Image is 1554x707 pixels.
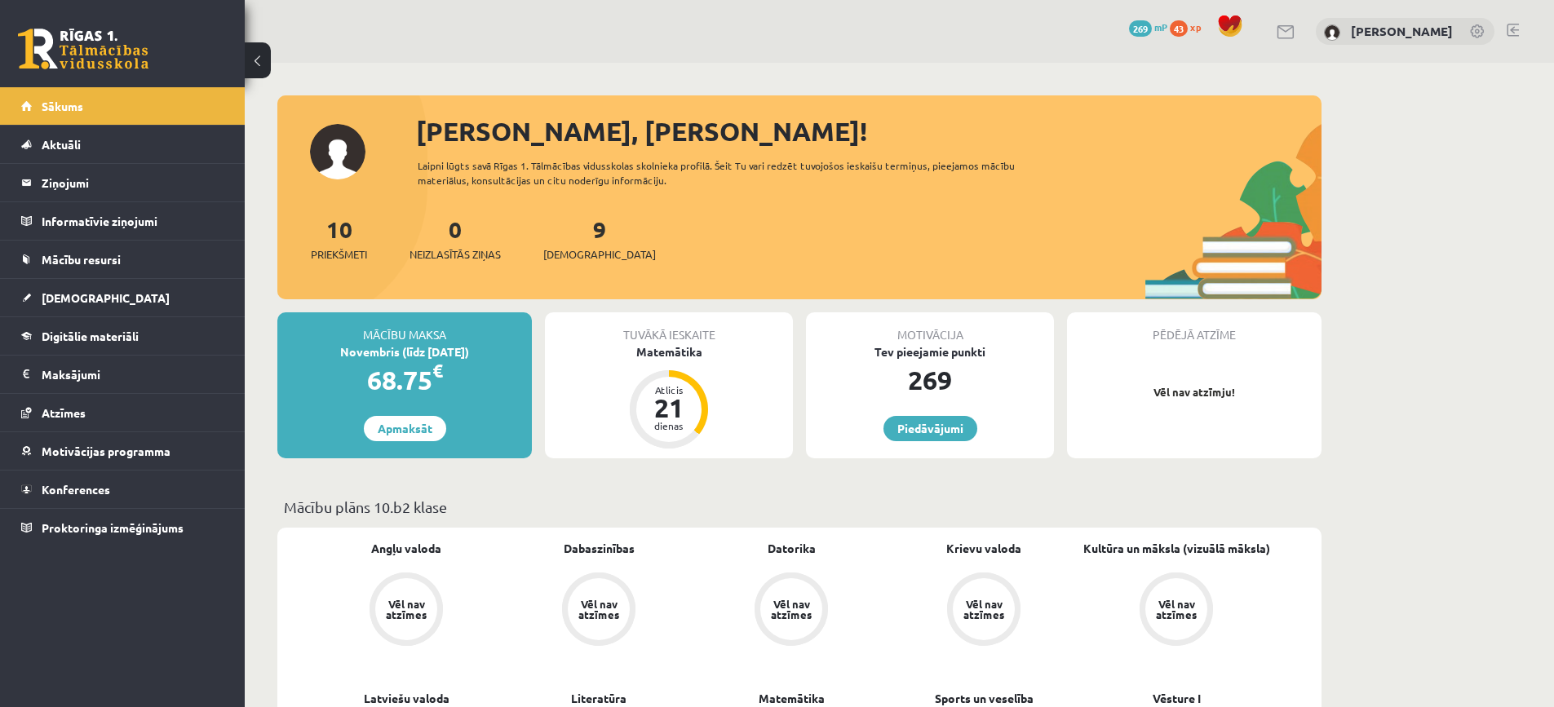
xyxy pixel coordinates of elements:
a: Matemātika [759,690,825,707]
a: Angļu valoda [371,540,441,557]
a: Rīgas 1. Tālmācības vidusskola [18,29,148,69]
a: Kultūra un māksla (vizuālā māksla) [1083,540,1270,557]
a: Vēl nav atzīmes [888,572,1080,649]
div: Motivācija [806,312,1054,343]
div: Tuvākā ieskaite [545,312,793,343]
p: Mācību plāns 10.b2 klase [284,496,1315,518]
a: Vēl nav atzīmes [1080,572,1273,649]
a: Proktoringa izmēģinājums [21,509,224,546]
div: Vēl nav atzīmes [383,599,429,620]
a: Maksājumi [21,356,224,393]
a: Informatīvie ziņojumi [21,202,224,240]
a: Sākums [21,87,224,125]
span: Neizlasītās ziņas [410,246,501,263]
span: Sākums [42,99,83,113]
legend: Ziņojumi [42,164,224,201]
span: Aktuāli [42,137,81,152]
a: Vēl nav atzīmes [695,572,888,649]
span: Mācību resursi [42,252,121,267]
div: Vēl nav atzīmes [768,599,814,620]
a: Literatūra [571,690,626,707]
span: Motivācijas programma [42,444,170,458]
div: Pēdējā atzīme [1067,312,1322,343]
p: Vēl nav atzīmju! [1075,384,1313,400]
span: Proktoringa izmēģinājums [42,520,184,535]
div: Vēl nav atzīmes [961,599,1007,620]
div: [PERSON_NAME], [PERSON_NAME]! [416,112,1322,151]
a: Matemātika Atlicis 21 dienas [545,343,793,451]
div: 21 [644,395,693,421]
div: Matemātika [545,343,793,360]
div: Tev pieejamie punkti [806,343,1054,360]
a: Krievu valoda [946,540,1021,557]
a: Ziņojumi [21,164,224,201]
span: Atzīmes [42,405,86,420]
div: 269 [806,360,1054,400]
div: dienas [644,421,693,431]
a: Konferences [21,471,224,508]
a: 0Neizlasītās ziņas [410,214,501,263]
div: Mācību maksa [277,312,532,343]
a: Latviešu valoda [364,690,449,707]
span: 269 [1129,20,1152,37]
a: Piedāvājumi [883,416,977,441]
a: [DEMOGRAPHIC_DATA] [21,279,224,316]
a: Apmaksāt [364,416,446,441]
a: Vēl nav atzīmes [310,572,503,649]
div: Novembris (līdz [DATE]) [277,343,532,360]
span: Priekšmeti [311,246,367,263]
img: Hardijs Zvirbulis [1324,24,1340,41]
div: Laipni lūgts savā Rīgas 1. Tālmācības vidusskolas skolnieka profilā. Šeit Tu vari redzēt tuvojošo... [418,158,1044,188]
span: mP [1154,20,1167,33]
span: Konferences [42,482,110,497]
div: Vēl nav atzīmes [1153,599,1199,620]
a: Vēl nav atzīmes [503,572,695,649]
legend: Informatīvie ziņojumi [42,202,224,240]
span: xp [1190,20,1201,33]
a: Mācību resursi [21,241,224,278]
a: Atzīmes [21,394,224,431]
a: Digitālie materiāli [21,317,224,355]
span: Digitālie materiāli [42,329,139,343]
a: Dabaszinības [564,540,635,557]
a: 10Priekšmeti [311,214,367,263]
a: [PERSON_NAME] [1351,23,1453,39]
span: € [432,359,443,382]
a: 269 mP [1129,20,1167,33]
legend: Maksājumi [42,356,224,393]
span: [DEMOGRAPHIC_DATA] [42,290,170,305]
a: 9[DEMOGRAPHIC_DATA] [543,214,656,263]
span: 43 [1170,20,1188,37]
a: 43 xp [1170,20,1209,33]
div: Atlicis [644,385,693,395]
div: Vēl nav atzīmes [576,599,622,620]
a: Motivācijas programma [21,432,224,470]
a: Datorika [768,540,816,557]
a: Vēsture I [1153,690,1201,707]
div: 68.75 [277,360,532,400]
a: Aktuāli [21,126,224,163]
a: Sports un veselība [935,690,1034,707]
span: [DEMOGRAPHIC_DATA] [543,246,656,263]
